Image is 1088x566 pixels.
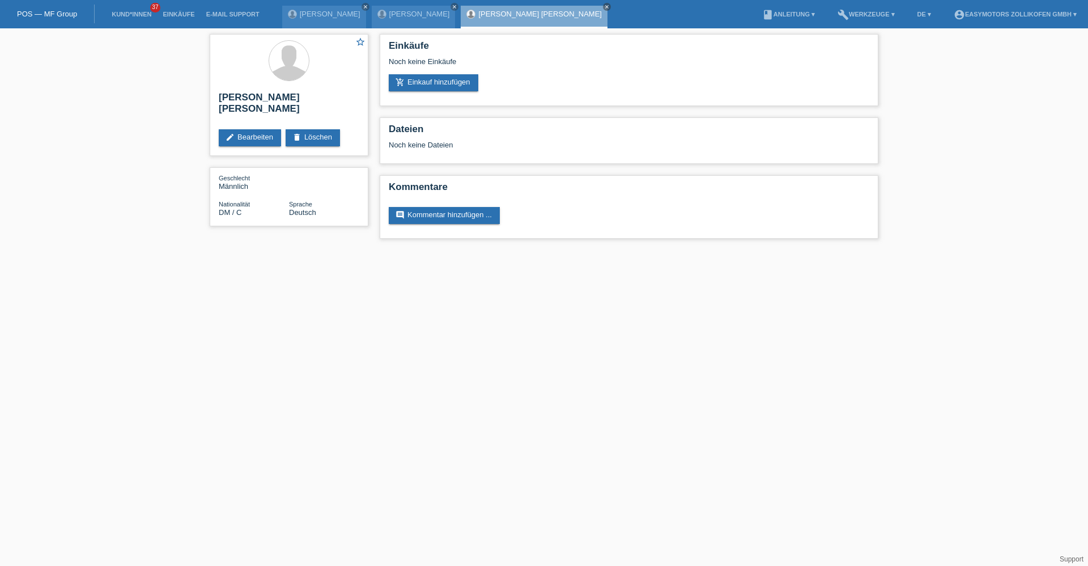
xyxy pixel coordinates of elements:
[838,9,849,20] i: build
[157,11,200,18] a: Einkäufe
[762,9,773,20] i: book
[150,3,160,12] span: 37
[452,4,457,10] i: close
[948,11,1082,18] a: account_circleEasymotors Zollikofen GmbH ▾
[219,201,250,208] span: Nationalität
[17,10,77,18] a: POS — MF Group
[389,141,735,149] div: Noch keine Dateien
[389,181,869,198] h2: Kommentare
[389,74,478,91] a: add_shopping_cartEinkauf hinzufügen
[389,207,500,224] a: commentKommentar hinzufügen ...
[355,37,365,49] a: star_border
[362,3,369,11] a: close
[389,40,869,57] h2: Einkäufe
[363,4,368,10] i: close
[389,124,869,141] h2: Dateien
[603,3,611,11] a: close
[355,37,365,47] i: star_border
[292,133,301,142] i: delete
[478,10,601,18] a: [PERSON_NAME] [PERSON_NAME]
[289,208,316,217] span: Deutsch
[604,4,610,10] i: close
[756,11,821,18] a: bookAnleitung ▾
[219,174,289,191] div: Männlich
[219,129,281,146] a: editBearbeiten
[396,78,405,87] i: add_shopping_cart
[300,10,360,18] a: [PERSON_NAME]
[389,10,450,18] a: [PERSON_NAME]
[912,11,937,18] a: DE ▾
[1060,555,1083,563] a: Support
[389,57,869,74] div: Noch keine Einkäufe
[954,9,965,20] i: account_circle
[289,201,312,208] span: Sprache
[396,210,405,219] i: comment
[219,92,359,120] h2: [PERSON_NAME] [PERSON_NAME]
[219,208,241,217] span: Dominica / C / 10.09.1995
[286,129,340,146] a: deleteLöschen
[226,133,235,142] i: edit
[106,11,157,18] a: Kund*innen
[832,11,900,18] a: buildWerkzeuge ▾
[201,11,265,18] a: E-Mail Support
[450,3,458,11] a: close
[219,175,250,181] span: Geschlecht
